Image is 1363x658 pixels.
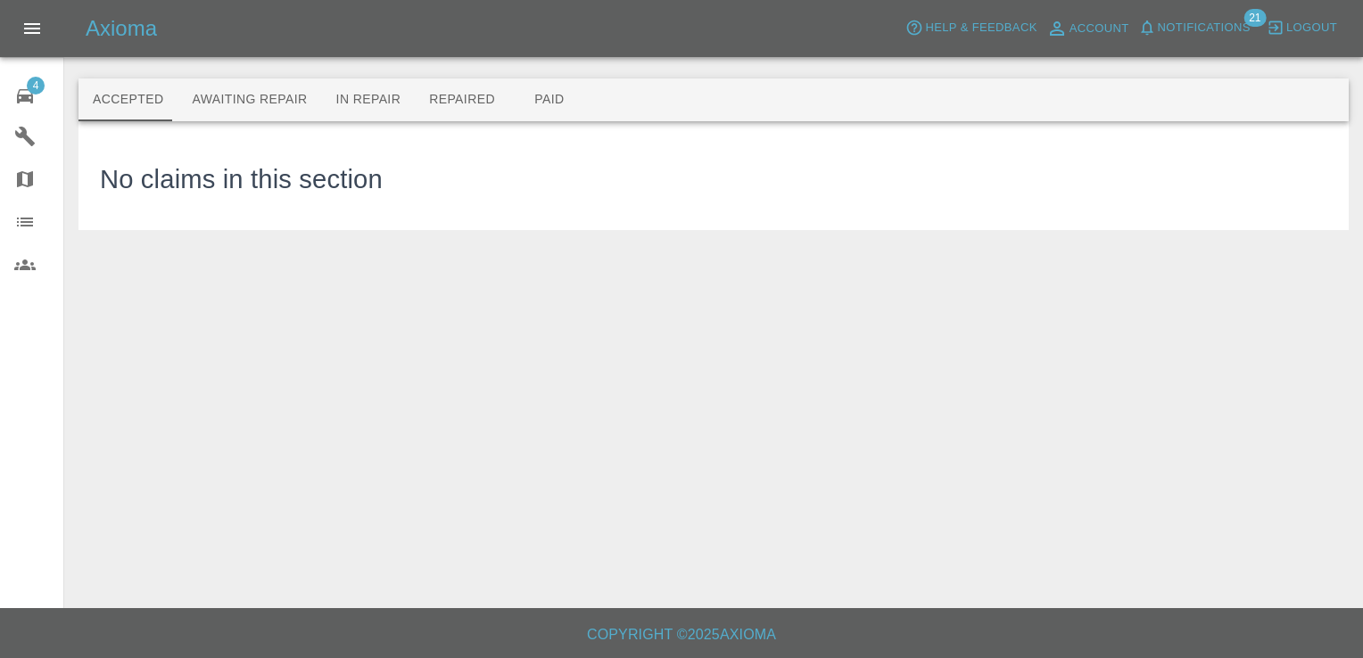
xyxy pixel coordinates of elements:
h6: Copyright © 2025 Axioma [14,622,1349,647]
span: 4 [27,77,45,95]
button: Paid [509,78,590,121]
button: Accepted [78,78,178,121]
span: 21 [1243,9,1266,27]
span: Account [1070,19,1129,39]
button: Help & Feedback [901,14,1041,42]
button: Logout [1262,14,1342,42]
span: Logout [1286,18,1337,38]
button: Repaired [415,78,509,121]
button: Notifications [1134,14,1255,42]
span: Help & Feedback [925,18,1037,38]
a: Account [1042,14,1134,43]
span: Notifications [1158,18,1251,38]
button: Awaiting Repair [178,78,321,121]
h5: Axioma [86,14,157,43]
button: In Repair [322,78,416,121]
button: Open drawer [11,7,54,50]
h3: No claims in this section [100,160,383,200]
